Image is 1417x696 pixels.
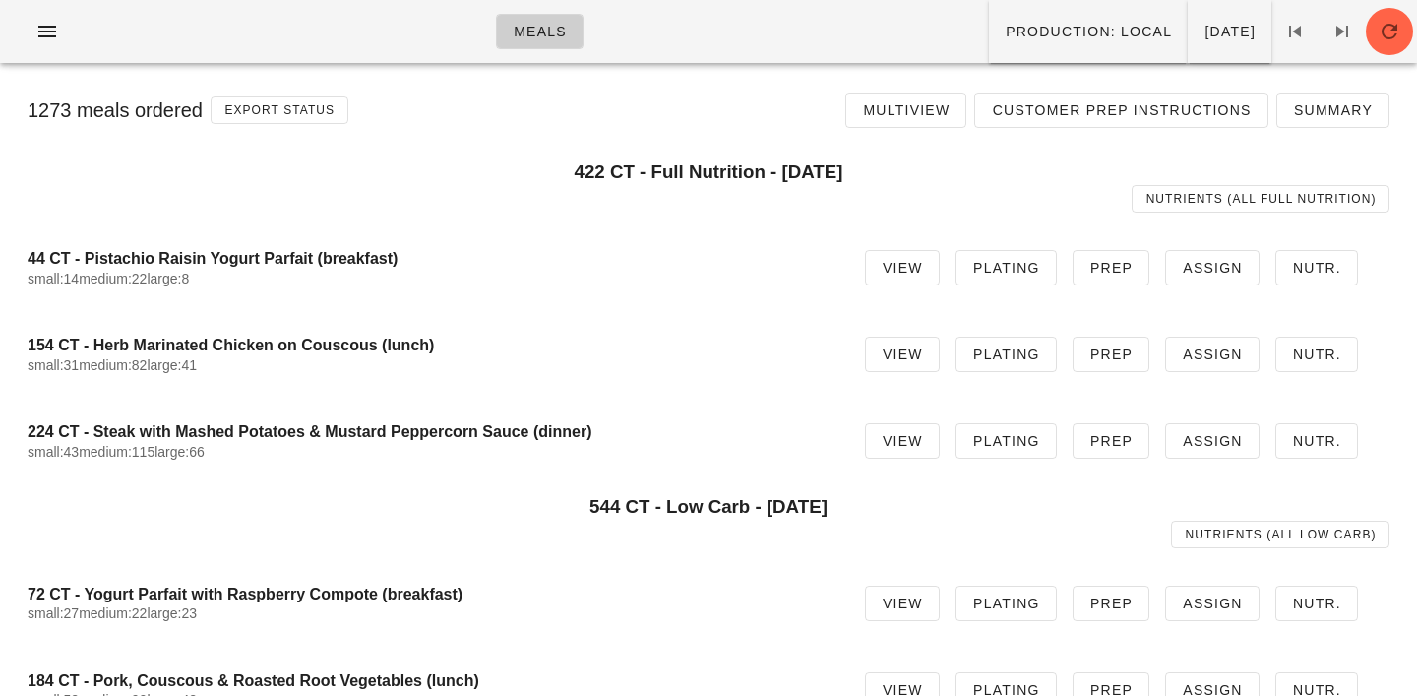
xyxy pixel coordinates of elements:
span: View [882,347,923,362]
span: Assign [1182,433,1243,449]
span: Assign [1182,347,1243,362]
span: 1273 meals ordered [28,99,203,121]
span: Nutr. [1292,433,1341,449]
span: small:27 [28,605,79,621]
a: Assign [1165,586,1260,621]
h3: 544 CT - Low Carb - [DATE] [28,496,1389,518]
a: Customer Prep Instructions [974,93,1267,128]
span: View [882,596,923,611]
span: small:43 [28,444,79,460]
a: Prep [1073,586,1149,621]
span: Prep [1089,347,1133,362]
span: Export Status [223,103,335,117]
h4: 44 CT - Pistachio Raisin Yogurt Parfait (breakfast) [28,249,833,268]
a: Nutr. [1275,337,1358,372]
span: Plating [972,433,1040,449]
a: Prep [1073,337,1149,372]
span: medium:22 [79,271,147,286]
span: Prep [1089,596,1133,611]
a: Plating [955,423,1057,459]
span: View [882,260,923,276]
h4: 154 CT - Herb Marinated Chicken on Couscous (lunch) [28,336,833,354]
a: Nutrients (all Low Carb) [1171,521,1389,548]
span: Plating [972,260,1040,276]
a: Assign [1165,423,1260,459]
a: Multiview [845,93,966,128]
a: Plating [955,586,1057,621]
span: Production: local [1005,24,1172,39]
a: Nutr. [1275,586,1358,621]
span: Summary [1293,102,1373,118]
a: View [865,250,940,285]
span: View [882,433,923,449]
span: large:23 [147,605,197,621]
span: Nutrients (all Low Carb) [1185,528,1377,541]
a: Nutr. [1275,423,1358,459]
a: View [865,586,940,621]
a: Nutr. [1275,250,1358,285]
span: Assign [1182,596,1243,611]
span: Plating [972,347,1040,362]
a: Meals [496,14,584,49]
span: Plating [972,596,1040,611]
span: Nutrients (all Full Nutrition) [1145,192,1377,206]
a: View [865,423,940,459]
h4: 184 CT - Pork, Couscous & Roasted Root Vegetables (lunch) [28,671,833,690]
a: Prep [1073,423,1149,459]
span: large:41 [147,357,197,373]
span: medium:82 [79,357,147,373]
a: Prep [1073,250,1149,285]
a: Nutrients (all Full Nutrition) [1132,185,1389,213]
span: Multiview [862,102,950,118]
button: Export Status [211,96,348,124]
h4: 224 CT - Steak with Mashed Potatoes & Mustard Peppercorn Sauce (dinner) [28,422,833,441]
span: Meals [513,24,567,39]
span: Customer Prep Instructions [991,102,1251,118]
span: Prep [1089,260,1133,276]
a: View [865,337,940,372]
span: small:14 [28,271,79,286]
a: Plating [955,337,1057,372]
span: Nutr. [1292,347,1341,362]
span: Prep [1089,433,1133,449]
span: [DATE] [1203,24,1256,39]
span: medium:22 [79,605,147,621]
span: Nutr. [1292,260,1341,276]
a: Assign [1165,250,1260,285]
span: Nutr. [1292,596,1341,611]
span: Assign [1182,260,1243,276]
a: Assign [1165,337,1260,372]
a: Plating [955,250,1057,285]
span: small:31 [28,357,79,373]
h4: 72 CT - Yogurt Parfait with Raspberry Compote (breakfast) [28,585,833,603]
span: large:66 [154,444,205,460]
a: Summary [1276,93,1389,128]
h3: 422 CT - Full Nutrition - [DATE] [28,161,1389,183]
span: large:8 [147,271,189,286]
span: medium:115 [79,444,154,460]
